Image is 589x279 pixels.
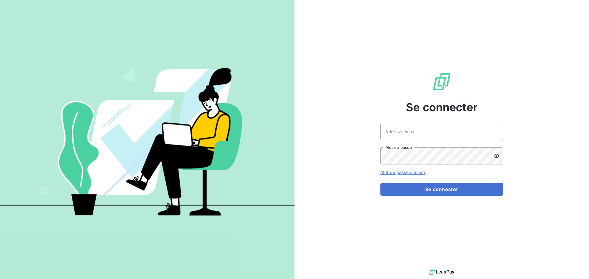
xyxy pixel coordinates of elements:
img: Logo LeanPay [432,72,452,92]
button: Se connecter [380,183,503,196]
img: logo [429,267,454,277]
input: placeholder [380,123,503,140]
span: Se connecter [406,99,478,115]
a: Mot de passe oublié ? [380,170,425,175]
